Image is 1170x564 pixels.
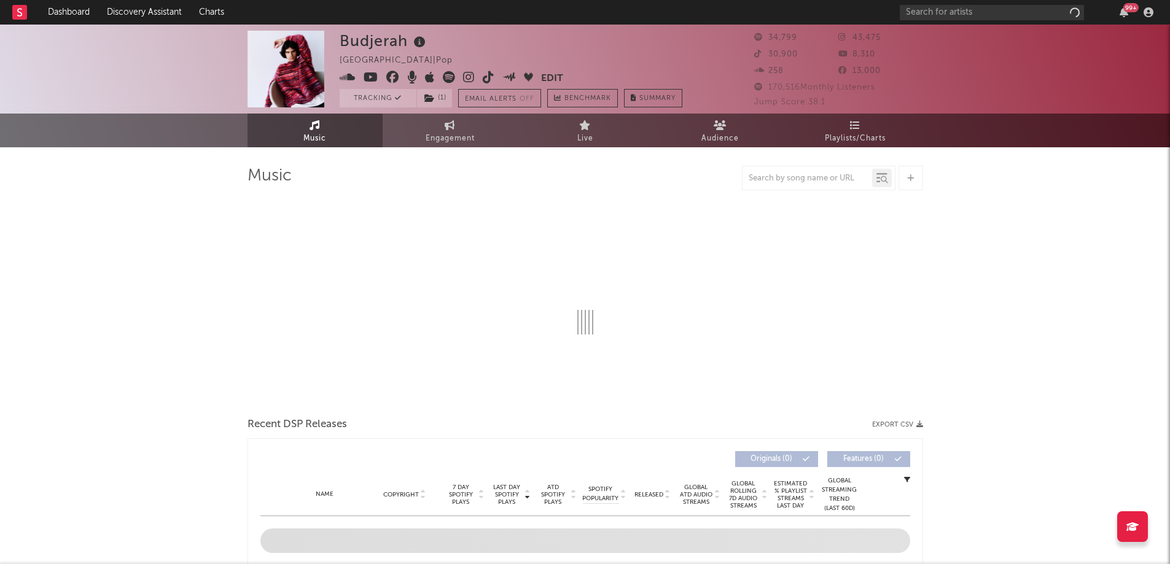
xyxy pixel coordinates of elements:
[634,491,663,498] span: Released
[383,491,419,498] span: Copyright
[754,34,797,42] span: 34,799
[701,131,739,146] span: Audience
[577,131,593,146] span: Live
[838,34,881,42] span: 43,475
[285,490,365,499] div: Name
[340,53,467,68] div: [GEOGRAPHIC_DATA] | Pop
[774,480,808,509] span: Estimated % Playlist Streams Last Day
[743,455,800,463] span: Originals ( 0 )
[248,114,383,147] a: Music
[653,114,788,147] a: Audience
[537,484,569,506] span: ATD Spotify Plays
[821,476,858,513] div: Global Streaming Trend (Last 60D)
[754,83,875,91] span: 170,516 Monthly Listeners
[679,484,713,506] span: Global ATD Audio Streams
[491,484,523,506] span: Last Day Spotify Plays
[426,131,475,146] span: Engagement
[754,67,784,75] span: 258
[788,114,923,147] a: Playlists/Charts
[248,417,347,432] span: Recent DSP Releases
[416,89,453,107] span: ( 1 )
[727,480,760,509] span: Global Rolling 7D Audio Streams
[417,89,452,107] button: (1)
[754,50,798,58] span: 30,900
[838,67,881,75] span: 13,000
[872,421,923,428] button: Export CSV
[838,50,875,58] span: 8,310
[735,451,818,467] button: Originals(0)
[303,131,326,146] span: Music
[827,451,910,467] button: Features(0)
[624,89,682,107] button: Summary
[582,485,618,503] span: Spotify Popularity
[900,5,1084,20] input: Search for artists
[518,114,653,147] a: Live
[340,31,429,51] div: Budjerah
[541,71,563,87] button: Edit
[639,95,676,102] span: Summary
[1120,7,1128,17] button: 99+
[340,89,416,107] button: Tracking
[547,89,618,107] a: Benchmark
[445,484,477,506] span: 7 Day Spotify Plays
[520,96,534,102] em: Off
[458,89,541,107] button: Email AlertsOff
[743,174,872,183] input: Search by song name or URL
[383,114,518,147] a: Engagement
[825,131,886,146] span: Playlists/Charts
[835,455,892,463] span: Features ( 0 )
[1123,3,1139,12] div: 99 +
[754,98,825,106] span: Jump Score: 38.1
[564,91,611,106] span: Benchmark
